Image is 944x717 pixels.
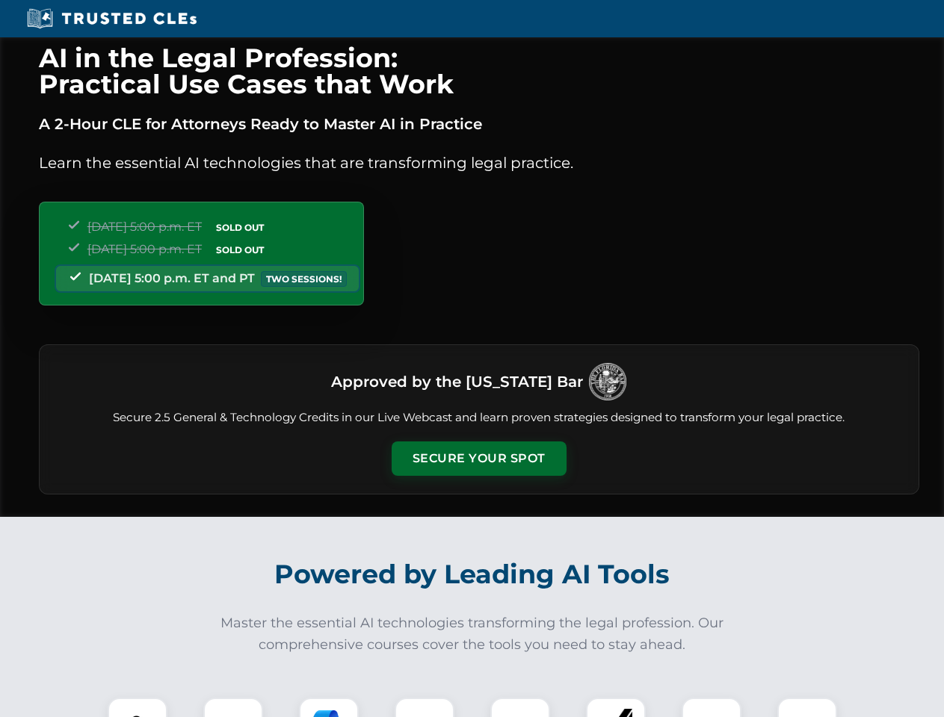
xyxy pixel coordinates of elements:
span: SOLD OUT [211,242,269,258]
button: Secure Your Spot [392,441,567,476]
img: Logo [589,363,626,400]
span: [DATE] 5:00 p.m. ET [87,242,202,256]
h1: AI in the Legal Profession: Practical Use Cases that Work [39,45,919,97]
img: Trusted CLEs [22,7,201,30]
p: Learn the essential AI technologies that are transforming legal practice. [39,151,919,175]
p: A 2-Hour CLE for Attorneys Ready to Master AI in Practice [39,112,919,136]
span: SOLD OUT [211,220,269,235]
h3: Approved by the [US_STATE] Bar [331,368,583,395]
span: [DATE] 5:00 p.m. ET [87,220,202,234]
h2: Powered by Leading AI Tools [58,548,886,600]
p: Secure 2.5 General & Technology Credits in our Live Webcast and learn proven strategies designed ... [58,409,901,426]
p: Master the essential AI technologies transforming the legal profession. Our comprehensive courses... [211,612,734,656]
